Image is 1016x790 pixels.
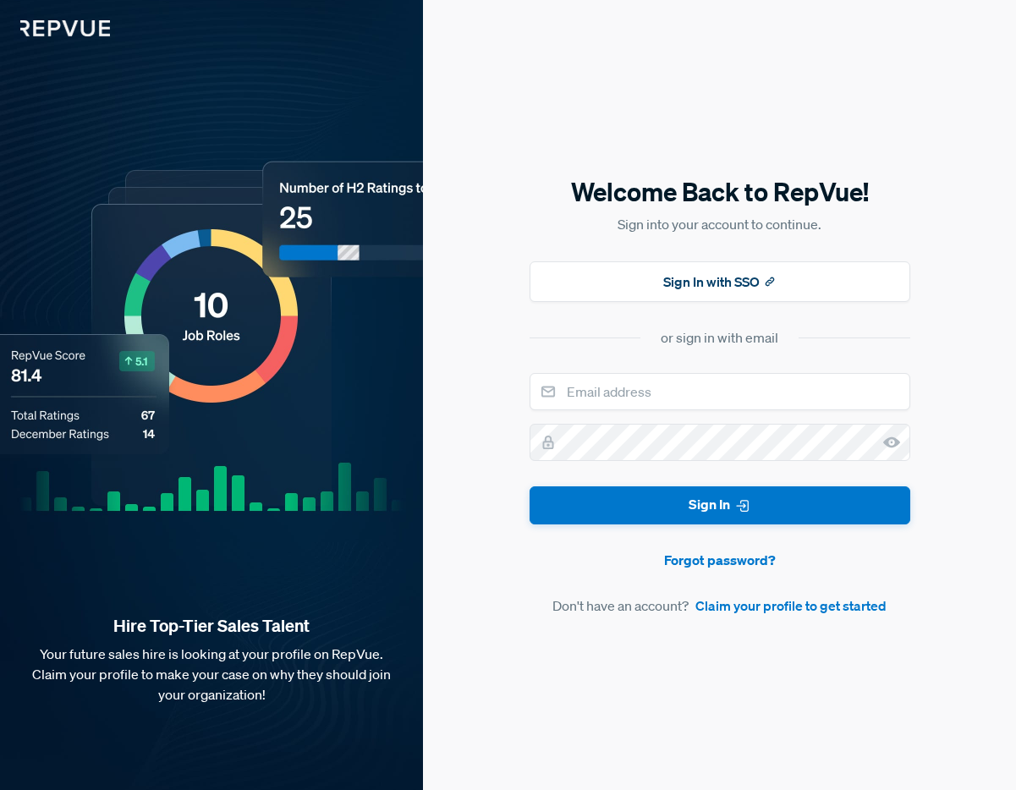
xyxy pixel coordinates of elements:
p: Sign into your account to continue. [530,214,910,234]
button: Sign In with SSO [530,261,910,302]
strong: Hire Top-Tier Sales Talent [27,615,396,637]
div: or sign in with email [661,327,778,348]
a: Claim your profile to get started [695,595,887,616]
h5: Welcome Back to RepVue! [530,174,910,210]
article: Don't have an account? [530,595,910,616]
a: Forgot password? [530,550,910,570]
button: Sign In [530,486,910,524]
input: Email address [530,373,910,410]
p: Your future sales hire is looking at your profile on RepVue. Claim your profile to make your case... [27,644,396,705]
